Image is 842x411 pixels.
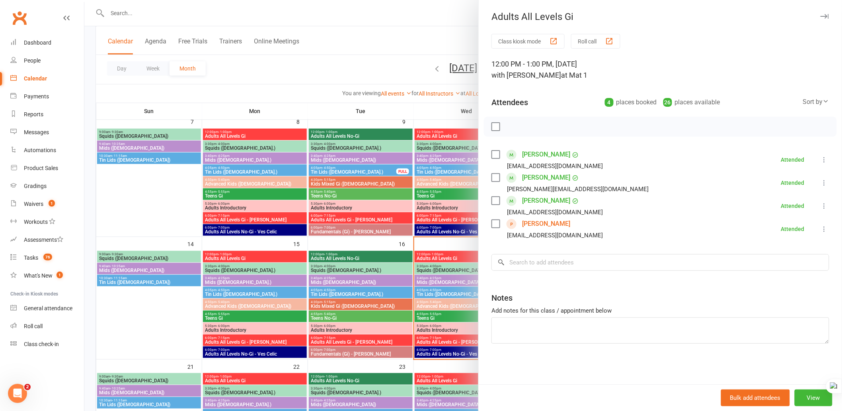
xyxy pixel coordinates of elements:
[522,217,570,230] a: [PERSON_NAME]
[663,98,672,107] div: 26
[561,71,587,79] span: at Mat 1
[10,231,84,249] a: Assessments
[507,161,603,171] div: [EMAIL_ADDRESS][DOMAIN_NAME]
[663,97,720,108] div: places available
[24,323,43,329] div: Roll call
[507,230,603,241] div: [EMAIL_ADDRESS][DOMAIN_NAME]
[10,141,84,159] a: Automations
[491,97,528,108] div: Attendees
[10,299,84,317] a: General attendance kiosk mode
[49,200,55,207] span: 1
[781,157,805,162] div: Attended
[8,384,27,403] iframe: Intercom live chat
[605,98,614,107] div: 4
[24,219,48,225] div: Workouts
[10,52,84,70] a: People
[10,213,84,231] a: Workouts
[10,195,84,213] a: Waivers 1
[795,389,832,406] button: View
[10,34,84,52] a: Dashboard
[24,129,49,135] div: Messages
[507,207,603,217] div: [EMAIL_ADDRESS][DOMAIN_NAME]
[10,249,84,267] a: Tasks 76
[10,88,84,106] a: Payments
[24,111,43,117] div: Reports
[57,272,63,278] span: 1
[24,93,49,100] div: Payments
[10,177,84,195] a: Gradings
[507,184,649,194] div: [PERSON_NAME][EMAIL_ADDRESS][DOMAIN_NAME]
[10,106,84,123] a: Reports
[24,183,47,189] div: Gradings
[522,194,570,207] a: [PERSON_NAME]
[571,34,620,49] button: Roll call
[24,57,41,64] div: People
[605,97,657,108] div: places booked
[10,159,84,177] a: Product Sales
[781,226,805,232] div: Attended
[43,254,52,260] span: 76
[24,272,53,279] div: What's New
[721,389,790,406] button: Bulk add attendees
[24,237,63,243] div: Assessments
[10,267,84,285] a: What's New1
[10,317,84,335] a: Roll call
[24,384,31,390] span: 2
[781,203,805,209] div: Attended
[781,180,805,186] div: Attended
[24,201,43,207] div: Waivers
[479,11,842,22] div: Adults All Levels Gi
[24,39,51,46] div: Dashboard
[24,341,59,347] div: Class check-in
[491,59,829,81] div: 12:00 PM - 1:00 PM, [DATE]
[24,254,38,261] div: Tasks
[491,292,513,303] div: Notes
[10,70,84,88] a: Calendar
[522,171,570,184] a: [PERSON_NAME]
[10,335,84,353] a: Class kiosk mode
[522,148,570,161] a: [PERSON_NAME]
[491,254,829,271] input: Search to add attendees
[24,147,56,153] div: Automations
[491,34,565,49] button: Class kiosk mode
[491,306,829,315] div: Add notes for this class / appointment below
[24,75,47,82] div: Calendar
[10,8,29,28] a: Clubworx
[24,165,58,171] div: Product Sales
[10,123,84,141] a: Messages
[24,305,72,311] div: General attendance
[491,71,561,79] span: with [PERSON_NAME]
[803,97,829,107] div: Sort by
